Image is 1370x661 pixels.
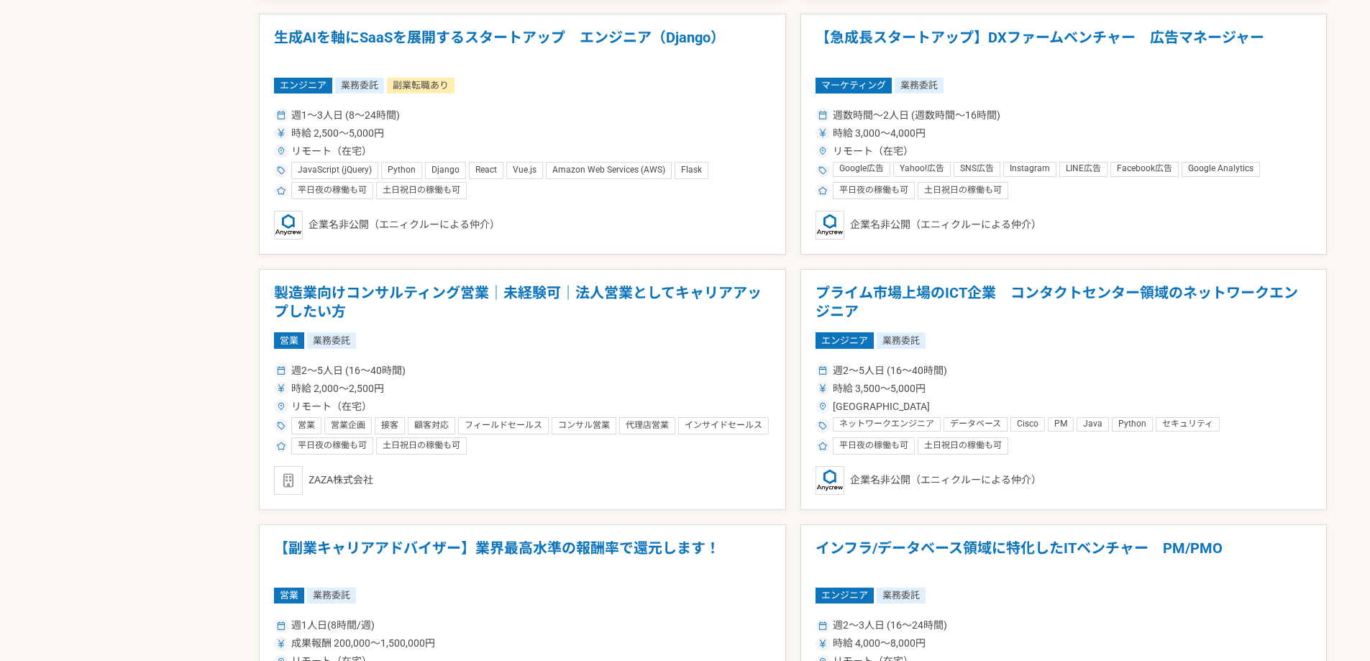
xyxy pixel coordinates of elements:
img: ico_currency_yen-76ea2c4c.svg [818,129,827,137]
span: 業務委託 [895,78,944,94]
img: ico_star-c4f7eedc.svg [277,186,286,195]
h1: 【急成長スタートアップ】DXファームベンチャー 広告マネージャー [816,29,1312,65]
span: 業務委託 [877,588,926,603]
img: ico_calendar-4541a85f.svg [277,111,286,119]
span: 週数時間〜2人日 (週数時間〜16時間) [833,108,1000,123]
img: ico_location_pin-352ac629.svg [277,402,286,411]
img: ico_location_pin-352ac629.svg [277,147,286,155]
img: ico_currency_yen-76ea2c4c.svg [277,639,286,648]
span: React [475,165,497,176]
span: Cisco [1017,419,1038,430]
span: Vue.js [513,165,536,176]
span: 週2〜5人日 (16〜40時間) [291,363,406,378]
span: フィールドセールス [465,420,542,432]
span: 週2〜5人日 (16〜40時間) [833,363,947,378]
div: ZAZA株式会社 [274,466,771,495]
span: リモート（在宅） [833,144,913,159]
img: logo_text_blue_01.png [816,466,844,495]
img: ico_tag-f97210f0.svg [277,421,286,430]
span: エンジニア [816,332,874,348]
div: 企業名非公開（エニィクルーによる仲介） [816,466,1312,495]
span: データベース [950,419,1001,430]
span: リモート（在宅） [291,144,372,159]
span: SNS広告 [960,163,994,175]
span: コンサル営業 [558,420,610,432]
span: 営業 [274,588,304,603]
img: default_org_logo-42cde973f59100197ec2c8e796e4974ac8490bb5b08a0eb061ff975e4574aa76.png [274,466,303,495]
img: ico_currency_yen-76ea2c4c.svg [277,129,286,137]
span: 時給 2,000〜2,500円 [291,381,384,396]
img: ico_currency_yen-76ea2c4c.svg [277,384,286,393]
img: ico_calendar-4541a85f.svg [277,621,286,630]
span: 営業 [274,332,304,348]
img: ico_star-c4f7eedc.svg [277,442,286,450]
span: 営業 [298,420,315,432]
span: 業務委託 [877,332,926,348]
span: Flask [681,165,702,176]
img: ico_star-c4f7eedc.svg [818,186,827,195]
span: 代理店営業 [626,420,669,432]
h1: 【副業キャリアアドバイザー】業界最高水準の報酬率で還元します！ [274,539,771,576]
img: ico_location_pin-352ac629.svg [818,147,827,155]
span: 業務委託 [307,588,356,603]
span: [GEOGRAPHIC_DATA] [833,399,930,414]
img: logo_text_blue_01.png [816,211,844,240]
img: ico_location_pin-352ac629.svg [818,402,827,411]
div: 平日夜の稼働も可 [833,437,915,455]
img: ico_calendar-4541a85f.svg [818,111,827,119]
span: マーケティング [816,78,892,94]
span: 営業企画 [331,420,365,432]
span: Django [431,165,460,176]
div: 土日祝日の稼働も可 [376,437,467,455]
span: Amazon Web Services (AWS) [552,165,665,176]
img: ico_currency_yen-76ea2c4c.svg [818,384,827,393]
span: 週1人日(8時間/週) [291,618,375,633]
img: ico_calendar-4541a85f.svg [818,366,827,375]
img: ico_tag-f97210f0.svg [277,166,286,175]
h1: プライム市場上場のICT企業 コンタクトセンター領域のネットワークエンジニア [816,284,1312,321]
span: Google広告 [839,163,884,175]
div: 平日夜の稼働も可 [833,182,915,199]
span: 業務委託 [307,332,356,348]
span: 業務委託 [335,78,384,94]
span: Google Analytics [1188,163,1253,175]
h1: インフラ/データベース領域に特化したITベンチャー PM/PMO [816,539,1312,576]
span: 時給 4,000〜8,000円 [833,636,926,651]
span: PM [1054,419,1067,430]
span: 週1〜3人日 (8〜24時間) [291,108,400,123]
h1: 生成AIを軸にSaaSを展開するスタートアップ エンジニア（Django） [274,29,771,65]
div: 平日夜の稼働も可 [291,182,373,199]
span: エンジニア [816,588,874,603]
span: ネットワークエンジニア [839,419,934,430]
span: Yahoo!広告 [900,163,944,175]
div: 土日祝日の稼働も可 [918,437,1008,455]
span: インサイドセールス [685,420,762,432]
div: 土日祝日の稼働も可 [376,182,467,199]
span: Facebook広告 [1117,163,1172,175]
h1: 製造業向けコンサルティング営業｜未経験可｜法人営業としてキャリアアップしたい方 [274,284,771,321]
span: 顧客対応 [414,420,449,432]
span: 時給 3,500〜5,000円 [833,381,926,396]
span: エンジニア [274,78,332,94]
div: 土日祝日の稼働も可 [918,182,1008,199]
span: Python [388,165,416,176]
span: 時給 2,500〜5,000円 [291,126,384,141]
span: リモート（在宅） [291,399,372,414]
span: Instagram [1010,163,1050,175]
img: ico_tag-f97210f0.svg [818,166,827,175]
span: LINE広告 [1066,163,1101,175]
img: ico_tag-f97210f0.svg [818,421,827,430]
img: ico_currency_yen-76ea2c4c.svg [818,639,827,648]
span: 成果報酬 200,000〜1,500,000円 [291,636,435,651]
img: ico_calendar-4541a85f.svg [277,366,286,375]
span: JavaScript (jQuery) [298,165,372,176]
span: 週2〜3人日 (16〜24時間) [833,618,947,633]
span: 接客 [381,420,398,432]
img: ico_calendar-4541a85f.svg [818,621,827,630]
span: Python [1118,419,1146,430]
span: 時給 3,000〜4,000円 [833,126,926,141]
span: 副業転職あり [387,78,455,94]
div: 企業名非公開（エニィクルーによる仲介） [274,211,771,240]
img: ico_star-c4f7eedc.svg [818,442,827,450]
div: 平日夜の稼働も可 [291,437,373,455]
